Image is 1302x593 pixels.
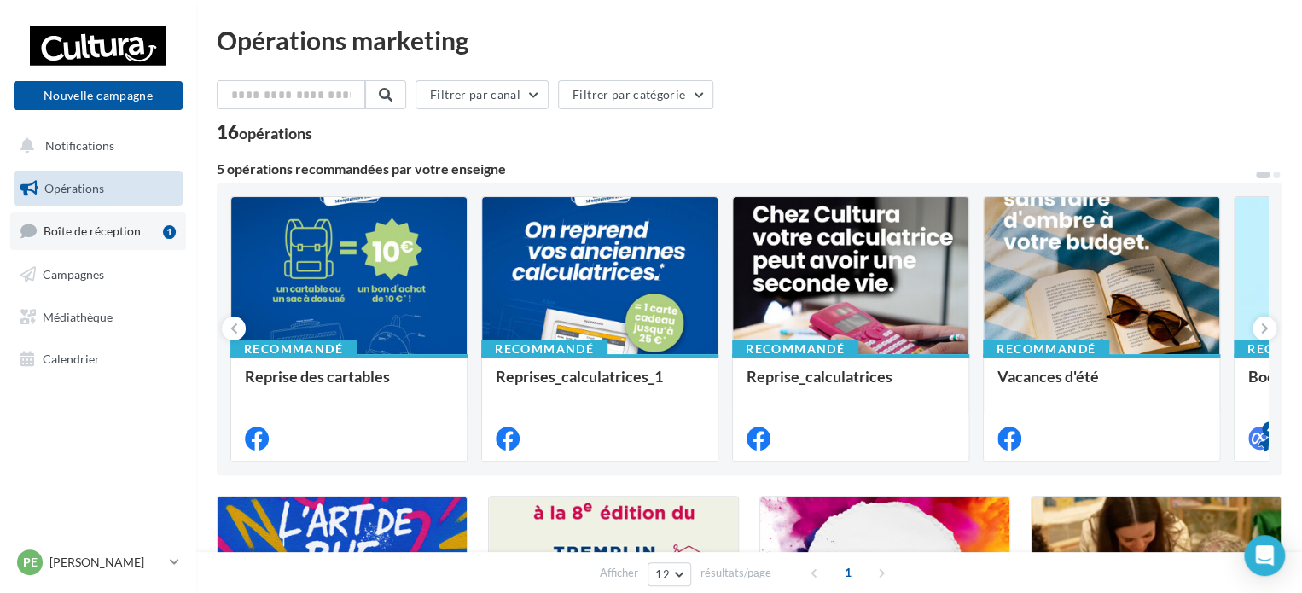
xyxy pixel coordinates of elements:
[834,559,862,586] span: 1
[217,27,1282,53] div: Opérations marketing
[44,181,104,195] span: Opérations
[732,340,858,358] div: Recommandé
[163,225,176,239] div: 1
[10,212,186,249] a: Boîte de réception1
[1244,535,1285,576] div: Open Intercom Messenger
[481,340,607,358] div: Recommandé
[10,257,186,293] a: Campagnes
[49,554,163,571] p: [PERSON_NAME]
[45,138,114,153] span: Notifications
[239,125,312,141] div: opérations
[14,81,183,110] button: Nouvelle campagne
[700,565,771,581] span: résultats/page
[10,128,179,164] button: Notifications
[14,546,183,578] a: Pe [PERSON_NAME]
[245,368,453,402] div: Reprise des cartables
[217,123,312,142] div: 16
[23,554,38,571] span: Pe
[747,368,955,402] div: Reprise_calculatrices
[43,352,100,366] span: Calendrier
[217,162,1254,176] div: 5 opérations recommandées par votre enseigne
[416,80,549,109] button: Filtrer par canal
[10,299,186,335] a: Médiathèque
[10,171,186,206] a: Opérations
[496,368,704,402] div: Reprises_calculatrices_1
[1262,421,1277,437] div: 4
[10,341,186,377] a: Calendrier
[43,267,104,282] span: Campagnes
[983,340,1109,358] div: Recommandé
[655,567,670,581] span: 12
[648,562,691,586] button: 12
[558,80,713,109] button: Filtrer par catégorie
[600,565,638,581] span: Afficher
[43,309,113,323] span: Médiathèque
[44,224,141,238] span: Boîte de réception
[230,340,357,358] div: Recommandé
[997,368,1206,402] div: Vacances d'été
